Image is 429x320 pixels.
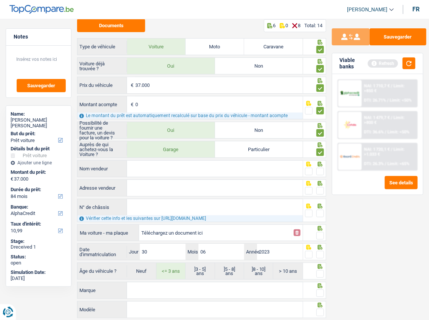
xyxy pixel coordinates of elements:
span: Limit: >850 € [364,83,404,93]
div: open [11,260,67,266]
button: See details [385,176,418,189]
div: Refresh [368,59,398,68]
img: TopCompare Logo [9,5,74,14]
label: Âge du véhicule ? [77,265,127,277]
h5: Notes [14,34,63,40]
div: Détails but du prêt [11,146,67,152]
span: € [127,96,135,113]
label: Prix du véhicule [77,77,127,93]
label: Mois [186,244,198,260]
span: Limit: <65% [387,161,409,166]
label: ]3 - 5] ans [186,263,215,279]
button: Sauvegarder [17,79,66,92]
span: / [387,98,389,103]
input: AAAA [257,244,303,260]
label: Banque: [11,204,65,210]
label: Particulier [215,141,303,158]
label: > 10 ans [273,263,302,279]
span: NAI: 1 479,7 € [364,115,390,120]
div: Ma voiture - ma plaque [80,230,136,235]
label: Non [215,122,303,138]
label: N° de châssis [77,199,127,215]
div: Name: [11,111,67,117]
div: Viable banks [340,57,368,70]
input: Sélectionnez votre adresse dans la barre de recherche [127,180,303,196]
label: Garage [127,141,215,158]
label: Moto [186,39,244,55]
label: Oui [127,122,215,138]
p: 8 [298,23,301,28]
label: But du prêt: [11,131,65,137]
p: 0 [286,23,288,28]
div: Total: 14 [305,23,323,28]
label: Montant acompte [77,96,127,113]
span: Sauvegarder [27,83,55,88]
img: Record Credits [340,151,360,161]
span: NAI: 1 710,7 € [364,83,390,88]
div: [DATE] [11,275,67,281]
label: ]5 - 8] ans [215,263,244,279]
span: / [391,115,392,120]
img: Cofidis [340,120,360,130]
span: DTI: 26.71% [364,98,386,103]
label: <= 3 ans [156,263,186,279]
label: Oui [127,58,215,74]
div: Ajouter une ligne [11,160,67,165]
span: / [391,83,392,88]
p: 6 [273,23,276,28]
label: Neuf [127,263,156,279]
span: DTI: 36.6% [364,130,384,134]
label: Nom vendeur [77,161,127,177]
span: Limit: >1.033 € [364,147,404,157]
label: Non [215,58,303,74]
span: [PERSON_NAME] [347,6,387,13]
label: Durée du prêt: [11,187,65,193]
div: Le montant du prêt est automatiquement recalculé sur base du prix du véhicule - montant acompte [77,113,303,119]
div: Simulation Date: [11,269,67,275]
label: Type de véhicule [77,41,127,53]
label: ]8 - 10] ans [244,263,273,279]
span: € [11,176,13,182]
div: Vérifier cette info et les suivantes sur [URL][DOMAIN_NAME] [77,215,303,222]
label: Marque [77,282,127,298]
span: Limit: <50% [390,98,412,103]
label: Caravane [244,39,303,55]
label: Voiture [127,39,186,55]
div: [PERSON_NAME] [PERSON_NAME] [11,117,67,129]
span: / [385,130,386,134]
label: Montant du prêt: [11,169,65,175]
div: Status: [11,254,67,260]
input: JJ [140,244,186,260]
label: Adresse vendeur [77,180,127,196]
label: Année [244,244,257,260]
span: DTI: 26.3% [364,161,384,166]
label: Modèle [77,301,127,318]
div: Stage: [11,238,67,244]
button: Sauvegarder [370,28,426,45]
label: Taux d'intérêt: [11,221,65,227]
span: € [127,77,135,93]
input: MM [198,244,244,260]
label: Auprès de qui achetez-vous la Voiture ? [77,144,127,156]
span: Limit: <50% [387,130,409,134]
div: Dreceived 1 [11,244,67,250]
span: / [391,147,392,152]
button: Documents [77,19,145,32]
label: Voiture déjà trouvée ? [77,60,127,72]
img: AlphaCredit [340,90,360,96]
span: NAI: 1 720,1 € [364,147,390,152]
label: Jour [127,244,140,260]
label: Date d'immatriculation [77,246,127,258]
span: / [385,161,386,166]
div: fr [412,6,420,13]
span: Limit: >800 € [364,115,404,125]
label: Possibilité de fournir une facture, un devis pour la voiture ? [77,124,127,136]
a: [PERSON_NAME] [341,3,394,16]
